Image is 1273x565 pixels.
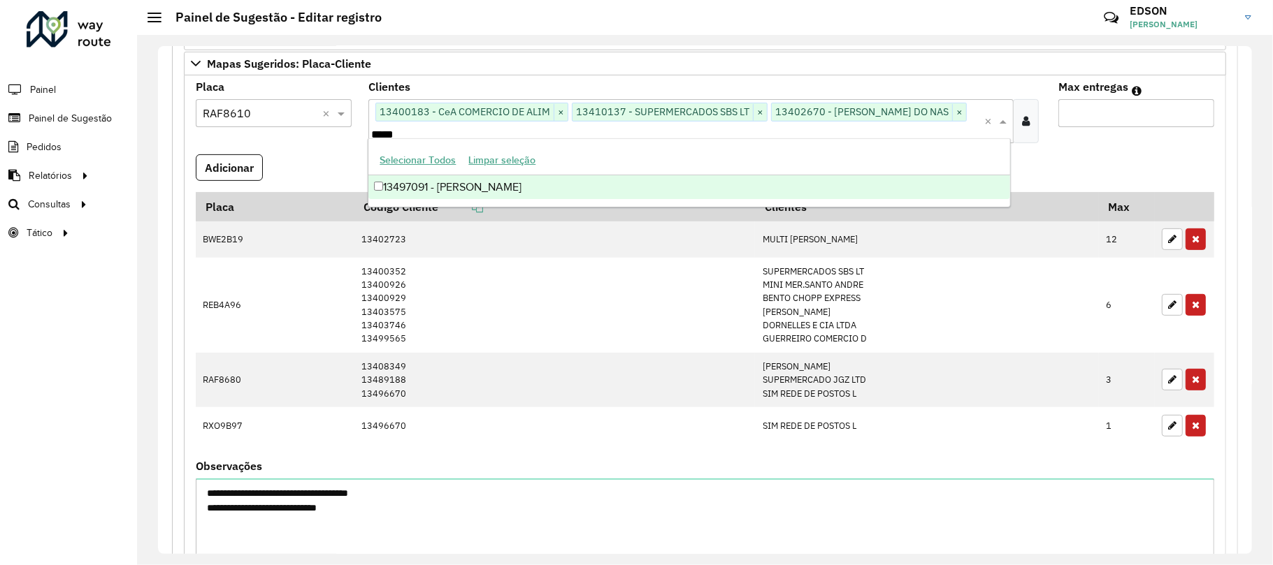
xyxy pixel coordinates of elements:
span: Pedidos [27,140,62,154]
span: × [753,104,767,121]
span: × [952,104,966,121]
td: 13402723 [354,221,755,258]
a: Copiar [439,200,484,214]
span: [PERSON_NAME] [1130,18,1235,31]
td: 13496670 [354,407,755,443]
span: Consultas [28,197,71,212]
label: Max entregas [1058,78,1128,95]
td: BWE2B19 [196,221,354,258]
button: Adicionar [196,154,263,181]
td: MULTI [PERSON_NAME] [755,221,1098,258]
em: Máximo de clientes que serão colocados na mesma rota com os clientes informados [1132,85,1142,96]
td: 13408349 13489188 13496670 [354,353,755,408]
td: SUPERMERCADOS SBS LT MINI MER.SANTO ANDRE BENTO CHOPP EXPRESS [PERSON_NAME] DORNELLES E CIA LTDA ... [755,258,1098,353]
td: 3 [1099,353,1155,408]
th: Código Cliente [354,192,755,221]
th: Placa [196,192,354,221]
span: 13410137 - SUPERMERCADOS SBS LT [573,103,753,120]
a: Mapas Sugeridos: Placa-Cliente [184,52,1226,75]
td: RXO9B97 [196,407,354,443]
td: 13400352 13400926 13400929 13403575 13403746 13499565 [354,258,755,353]
span: × [554,104,568,121]
td: [PERSON_NAME] SUPERMERCADO JGZ LTD SIM REDE DE POSTOS L [755,353,1098,408]
span: 13402670 - [PERSON_NAME] DO NAS [772,103,952,120]
td: 6 [1099,258,1155,353]
button: Selecionar Todos [373,149,462,171]
label: Placa [196,78,224,95]
td: REB4A96 [196,258,354,353]
th: Max [1099,192,1155,221]
div: 13497091 - [PERSON_NAME] [368,175,1009,199]
td: 12 [1099,221,1155,258]
a: Contato Rápido [1096,3,1126,33]
label: Clientes [368,78,410,95]
span: Clear all [984,112,996,129]
td: 1 [1099,407,1155,443]
button: Limpar seleção [462,149,542,171]
td: RAF8680 [196,353,354,408]
span: Painel [30,82,56,97]
span: Relatórios [29,168,72,183]
td: SIM REDE DE POSTOS L [755,407,1098,443]
span: Painel de Sugestão [29,111,112,126]
span: 13400183 - CeA COMERCIO DE ALIM [376,103,554,120]
h2: Painel de Sugestão - Editar registro [161,10,382,25]
h3: EDSON [1130,4,1235,17]
span: Clear all [322,105,334,122]
label: Observações [196,457,262,474]
ng-dropdown-panel: Options list [368,138,1010,207]
span: Mapas Sugeridos: Placa-Cliente [207,58,371,69]
span: Tático [27,226,52,240]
